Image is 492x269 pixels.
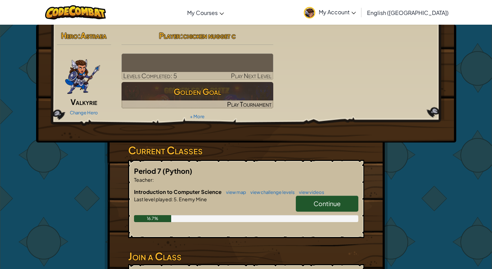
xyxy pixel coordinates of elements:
div: 16.7% [134,215,172,222]
a: English ([GEOGRAPHIC_DATA]) [364,3,452,22]
span: Astraea [81,31,107,40]
h3: Golden Goal [122,84,273,99]
a: Play Next Level [122,54,273,80]
span: English ([GEOGRAPHIC_DATA]) [367,9,449,16]
a: view challenge levels [247,189,295,195]
a: Change Hero [70,110,98,115]
span: Period 7 [134,166,162,175]
span: Levels Completed: 5 [123,72,177,80]
img: ValkyriePose.png [65,54,101,95]
span: Introduction to Computer Science [134,188,223,195]
a: view map [223,189,246,195]
img: Golden Goal [122,82,273,108]
a: + More [190,114,205,119]
img: avatar [304,7,315,18]
a: Golden GoalPlay Tournament [122,82,273,108]
span: Last level played [134,196,172,202]
span: Teacher [134,177,152,183]
span: Valkyrie [70,97,97,107]
span: 5. [173,196,178,202]
h3: Join a Class [128,248,364,264]
span: Play Tournament [227,100,272,108]
span: : [78,31,81,40]
span: Hero [61,31,78,40]
span: Play Next Level [231,72,272,80]
h3: Current Classes [128,142,364,158]
span: My Account [319,8,356,16]
span: My Courses [187,9,218,16]
span: Enemy Mine [178,196,207,202]
span: chicken nugget c [183,31,236,40]
img: CodeCombat logo [45,5,106,19]
a: view videos [295,189,324,195]
a: My Courses [184,3,227,22]
span: : [152,177,154,183]
span: : [172,196,173,202]
span: : [180,31,183,40]
span: Continue [314,199,341,207]
a: My Account [300,1,359,23]
span: Player [159,31,180,40]
span: (Python) [162,166,192,175]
